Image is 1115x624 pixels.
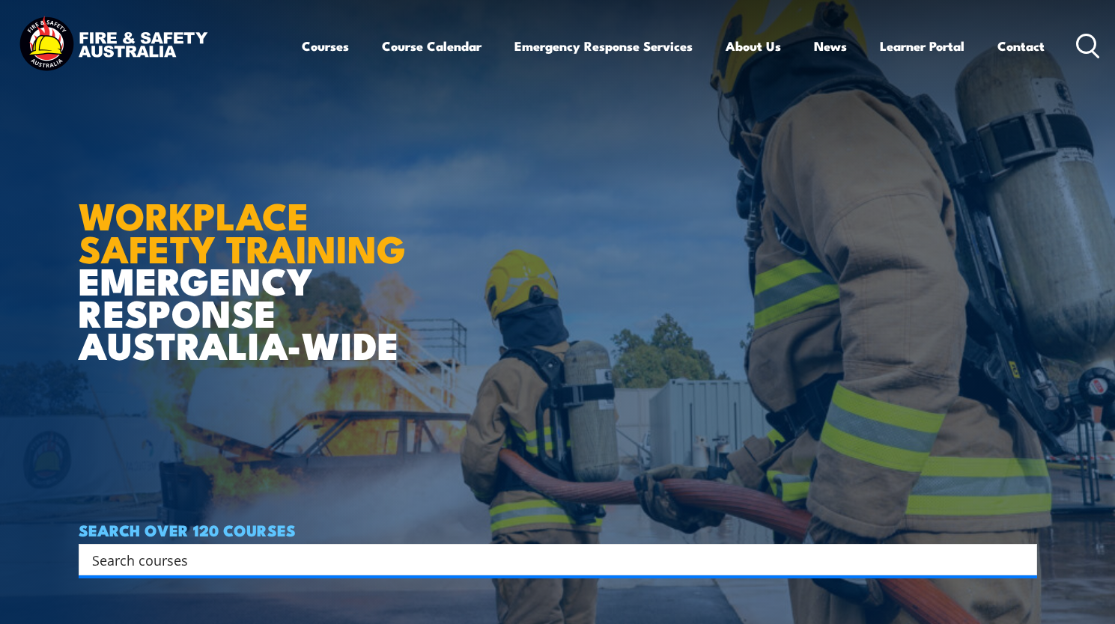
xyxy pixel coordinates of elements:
a: Courses [302,26,349,66]
form: Search form [95,549,1007,570]
a: Emergency Response Services [514,26,693,66]
a: Course Calendar [382,26,481,66]
h4: SEARCH OVER 120 COURSES [79,521,1037,538]
a: News [814,26,847,66]
a: About Us [726,26,781,66]
strong: WORKPLACE SAFETY TRAINING [79,186,406,275]
h1: EMERGENCY RESPONSE AUSTRALIA-WIDE [79,161,445,360]
a: Contact [997,26,1045,66]
input: Search input [92,548,1004,571]
button: Search magnifier button [1011,549,1032,570]
a: Learner Portal [880,26,964,66]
